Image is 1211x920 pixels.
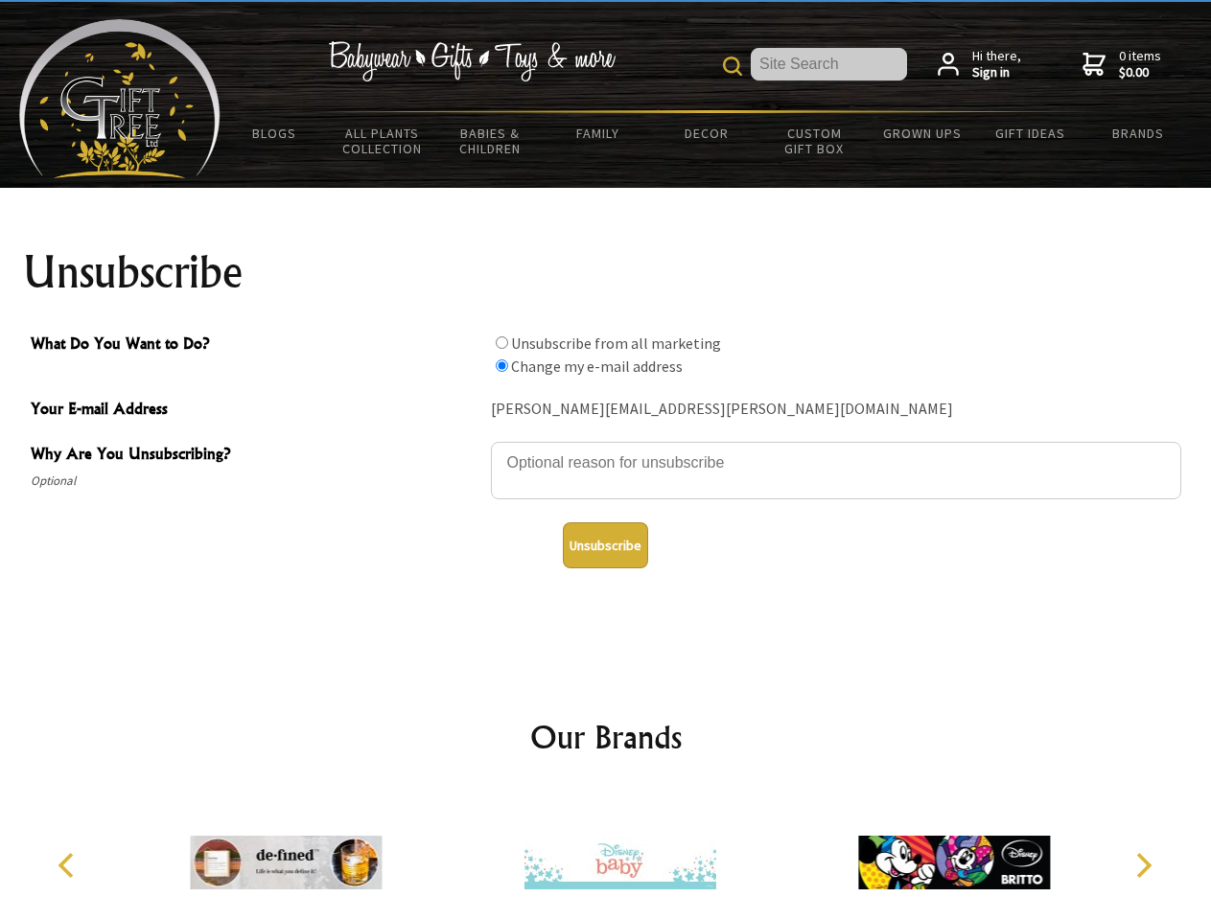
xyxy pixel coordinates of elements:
label: Unsubscribe from all marketing [511,333,721,353]
strong: Sign in [972,64,1021,81]
a: Gift Ideas [976,113,1084,153]
a: 0 items$0.00 [1083,48,1161,81]
a: BLOGS [221,113,329,153]
span: 0 items [1119,47,1161,81]
h1: Unsubscribe [23,249,1189,295]
a: Decor [652,113,760,153]
input: What Do You Want to Do? [496,336,508,349]
a: All Plants Collection [329,113,437,169]
strong: $0.00 [1119,64,1161,81]
a: Custom Gift Box [760,113,869,169]
span: Hi there, [972,48,1021,81]
a: Babies & Children [436,113,545,169]
button: Next [1122,844,1164,886]
h2: Our Brands [38,714,1174,760]
img: Babywear - Gifts - Toys & more [328,41,616,81]
span: Optional [31,470,481,493]
a: Grown Ups [868,113,976,153]
button: Previous [48,844,90,886]
input: Site Search [751,48,907,80]
span: Your E-mail Address [31,397,481,425]
a: Brands [1084,113,1193,153]
div: [PERSON_NAME][EMAIL_ADDRESS][PERSON_NAME][DOMAIN_NAME] [491,395,1181,425]
img: product search [723,57,742,76]
a: Family [545,113,653,153]
span: Why Are You Unsubscribing? [31,442,481,470]
span: What Do You Want to Do? [31,332,481,359]
input: What Do You Want to Do? [496,359,508,372]
img: Babyware - Gifts - Toys and more... [19,19,221,178]
label: Change my e-mail address [511,356,683,376]
button: Unsubscribe [563,522,648,568]
a: Hi there,Sign in [938,48,1021,81]
textarea: Why Are You Unsubscribing? [491,442,1181,499]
